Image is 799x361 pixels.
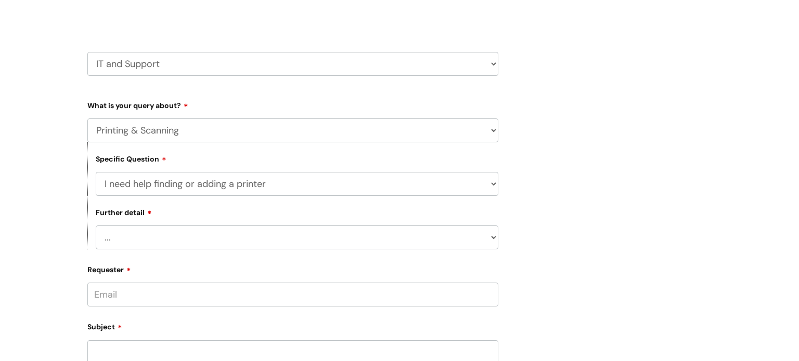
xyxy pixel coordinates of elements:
[87,98,498,110] label: What is your query about?
[87,283,498,306] input: Email
[87,319,498,331] label: Subject
[96,153,166,164] label: Specific Question
[87,262,498,274] label: Requester
[96,207,152,217] label: Further detail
